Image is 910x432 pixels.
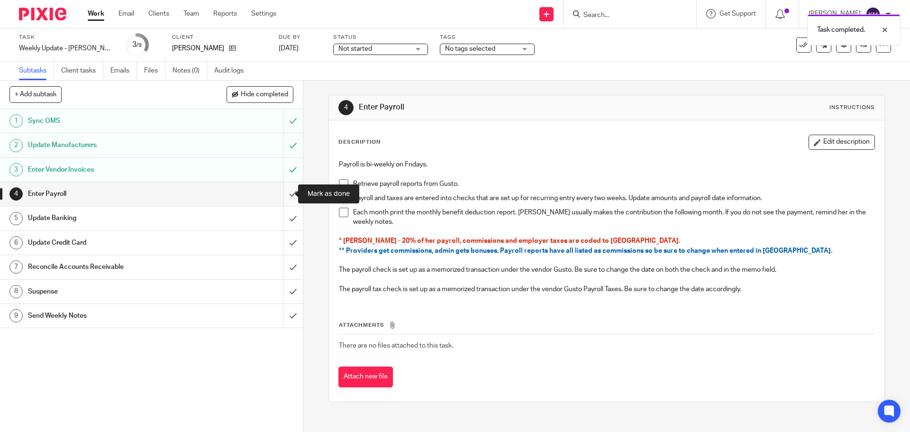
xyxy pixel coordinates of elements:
[440,34,535,41] label: Tags
[172,44,224,53] p: [PERSON_NAME]
[28,285,192,299] h1: Suspense
[353,193,874,203] p: Payroll and taxes are entered into checks that are set up for recurring entry every two weeks. Up...
[118,9,134,18] a: Email
[9,86,62,102] button: + Add subtask
[865,7,881,22] img: svg%3E
[9,187,23,201] div: 4
[28,163,192,177] h1: Enter Vendor Invoices
[28,260,192,274] h1: Reconcile Accounts Receivable
[19,34,114,41] label: Task
[214,62,251,80] a: Audit logs
[339,342,453,349] span: There are no files attached to this task.
[339,160,874,169] p: Payroll is bi-weekly on Fridays.
[136,43,142,48] small: /9
[809,135,875,150] button: Edit description
[172,34,267,41] label: Client
[148,9,169,18] a: Clients
[339,285,874,294] p: The payroll tax check is set up as a memorized transaction under the vendor Gusto Payroll Taxes. ...
[61,62,103,80] a: Client tasks
[251,9,276,18] a: Settings
[28,187,192,201] h1: Enter Payroll
[339,238,680,244] span: * [PERSON_NAME] - 20% of her payroll, commissions and employer taxes are coded to [GEOGRAPHIC_DATA].
[339,248,832,254] span: ** Providers get commissions, admin gets bonuses. Payroll reports have all listed as commissions ...
[28,211,192,225] h1: Update Banking
[19,44,114,53] div: Weekly Update - [PERSON_NAME]
[213,9,237,18] a: Reports
[241,91,288,99] span: Hide completed
[338,367,393,388] button: Attach new file
[338,138,381,146] p: Description
[9,139,23,152] div: 2
[110,62,137,80] a: Emails
[339,265,874,275] p: The payroll check is set up as a memorized transaction under the vendor Gusto. Be sure to change ...
[333,34,428,41] label: Status
[9,260,23,274] div: 7
[339,322,384,328] span: Attachments
[9,285,23,298] div: 8
[19,62,54,80] a: Subtasks
[353,179,874,189] p: Retrieve payroll reports from Gusto.
[28,138,192,152] h1: Update Manufacturers
[19,44,114,53] div: Weekly Update - Carter
[132,39,142,50] div: 3
[9,309,23,322] div: 9
[829,104,875,111] div: Instructions
[279,45,299,52] span: [DATE]
[338,46,372,52] span: Not started
[359,102,627,112] h1: Enter Payroll
[817,25,865,35] p: Task completed.
[19,8,66,20] img: Pixie
[9,212,23,225] div: 5
[28,114,192,128] h1: Sync OMS
[445,46,495,52] span: No tags selected
[227,86,293,102] button: Hide completed
[279,34,321,41] label: Due by
[9,163,23,176] div: 3
[9,114,23,128] div: 1
[9,236,23,249] div: 6
[183,9,199,18] a: Team
[88,9,104,18] a: Work
[173,62,207,80] a: Notes (0)
[338,100,354,115] div: 4
[144,62,165,80] a: Files
[28,236,192,250] h1: Update Credit Card
[353,208,874,227] p: Each month print the monthly benefit deduction report. [PERSON_NAME] usually makes the contributi...
[28,309,192,323] h1: Send Weekly Notes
